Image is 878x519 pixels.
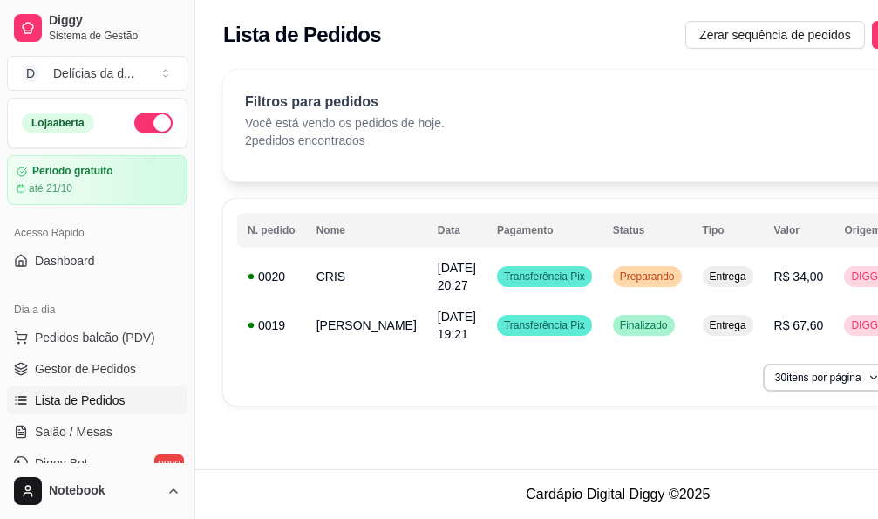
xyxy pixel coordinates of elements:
[500,270,589,283] span: Transferência Pix
[7,386,187,414] a: Lista de Pedidos
[32,165,113,178] article: Período gratuito
[53,65,134,82] div: Delícias da d ...
[487,213,602,248] th: Pagamento
[685,21,865,49] button: Zerar sequência de pedidos
[35,454,88,472] span: Diggy Bot
[7,324,187,352] button: Pedidos balcão (PDV)
[306,301,427,350] td: [PERSON_NAME]
[602,213,692,248] th: Status
[7,247,187,275] a: Dashboard
[7,449,187,477] a: Diggy Botnovo
[49,13,180,29] span: Diggy
[29,181,72,195] article: até 21/10
[706,270,750,283] span: Entrega
[245,114,445,132] p: Você está vendo os pedidos de hoje.
[616,270,678,283] span: Preparando
[774,270,824,283] span: R$ 34,00
[438,310,476,341] span: [DATE] 19:21
[35,252,95,270] span: Dashboard
[7,470,187,512] button: Notebook
[774,318,824,332] span: R$ 67,60
[616,318,671,332] span: Finalizado
[438,261,476,292] span: [DATE] 20:27
[35,392,126,409] span: Lista de Pedidos
[7,7,187,49] a: DiggySistema de Gestão
[7,355,187,383] a: Gestor de Pedidos
[248,317,296,334] div: 0019
[500,318,589,332] span: Transferência Pix
[237,213,306,248] th: N. pedido
[706,318,750,332] span: Entrega
[223,21,381,49] h2: Lista de Pedidos
[22,65,39,82] span: D
[427,213,487,248] th: Data
[7,56,187,91] button: Select a team
[7,219,187,247] div: Acesso Rápido
[49,483,160,499] span: Notebook
[35,329,155,346] span: Pedidos balcão (PDV)
[22,113,94,133] div: Loja aberta
[7,418,187,446] a: Salão / Mesas
[35,360,136,378] span: Gestor de Pedidos
[35,423,112,440] span: Salão / Mesas
[245,132,445,149] p: 2 pedidos encontrados
[248,268,296,285] div: 0020
[306,213,427,248] th: Nome
[49,29,180,43] span: Sistema de Gestão
[692,213,764,248] th: Tipo
[134,113,173,133] button: Alterar Status
[306,252,427,301] td: CRIS
[7,155,187,205] a: Período gratuitoaté 21/10
[7,296,187,324] div: Dia a dia
[699,25,851,44] span: Zerar sequência de pedidos
[245,92,445,113] p: Filtros para pedidos
[764,213,834,248] th: Valor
